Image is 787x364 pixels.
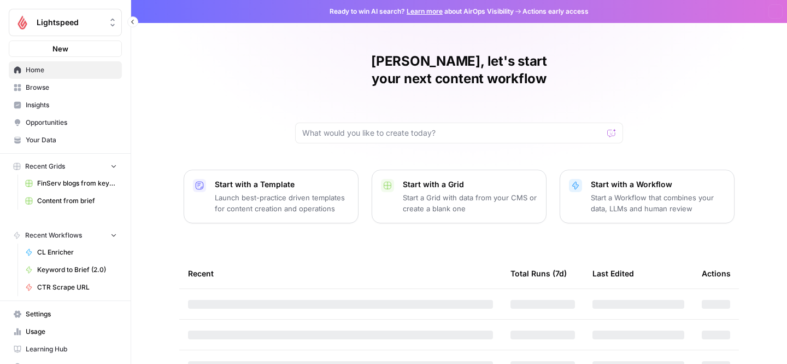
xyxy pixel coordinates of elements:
div: Actions [702,258,731,288]
button: Start with a WorkflowStart a Workflow that combines your data, LLMs and human review [560,170,735,223]
a: Settings [9,305,122,323]
span: Recent Grids [25,161,65,171]
p: Start with a Grid [403,179,537,190]
p: Launch best-practice driven templates for content creation and operations [215,192,349,214]
a: Your Data [9,131,122,149]
button: Recent Grids [9,158,122,175]
span: Your Data [26,135,117,145]
span: Lightspeed [37,17,103,28]
input: What would you like to create today? [302,128,603,138]
a: CL Enricher [20,244,122,261]
a: FinServ blogs from keyword [20,175,122,192]
button: Recent Workflows [9,227,122,244]
a: Content from brief [20,192,122,210]
p: Start a Grid with data from your CMS or create a blank one [403,192,537,214]
a: Browse [9,79,122,96]
button: Start with a GridStart a Grid with data from your CMS or create a blank one [372,170,547,223]
a: Keyword to Brief (2.0) [20,261,122,279]
span: Content from brief [37,196,117,206]
img: Lightspeed Logo [13,13,32,32]
button: Start with a TemplateLaunch best-practice driven templates for content creation and operations [184,170,359,223]
span: CL Enricher [37,247,117,257]
span: Recent Workflows [25,230,82,240]
div: Last Edited [592,258,634,288]
div: Total Runs (7d) [510,258,567,288]
p: Start with a Template [215,179,349,190]
a: Learn more [407,7,443,15]
button: New [9,41,122,57]
span: Learning Hub [26,344,117,354]
span: Settings [26,309,117,319]
span: Actions early access [522,7,589,16]
a: Home [9,61,122,79]
a: Insights [9,96,122,114]
span: New [52,43,68,54]
span: Browse [26,83,117,93]
a: Usage [9,323,122,340]
div: Recent [188,258,493,288]
span: Keyword to Brief (2.0) [37,265,117,275]
span: Ready to win AI search? about AirOps Visibility [330,7,514,16]
span: Opportunities [26,118,117,128]
a: CTR Scrape URL [20,279,122,296]
button: Workspace: Lightspeed [9,9,122,36]
a: Opportunities [9,114,122,131]
span: Home [26,65,117,75]
span: Insights [26,100,117,110]
span: FinServ blogs from keyword [37,178,117,188]
span: CTR Scrape URL [37,282,117,292]
h1: [PERSON_NAME], let's start your next content workflow [295,53,623,88]
a: Learning Hub [9,340,122,358]
p: Start a Workflow that combines your data, LLMs and human review [591,192,725,214]
span: Usage [26,327,117,337]
p: Start with a Workflow [591,179,725,190]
